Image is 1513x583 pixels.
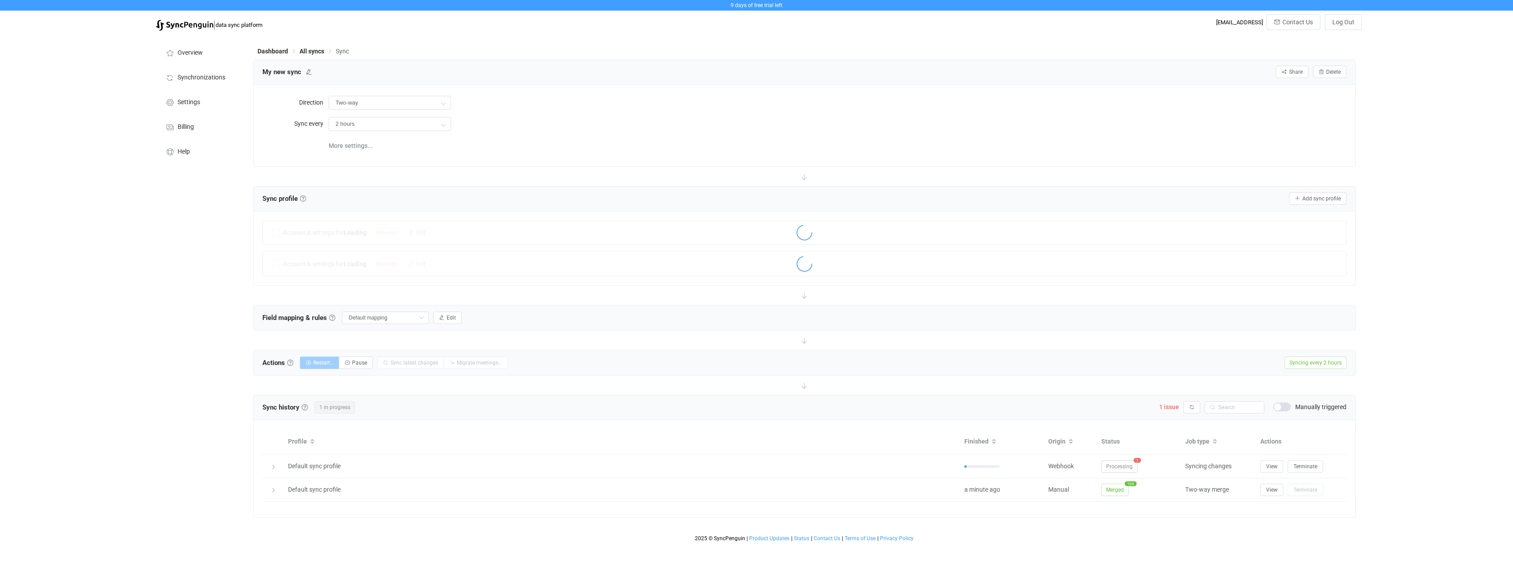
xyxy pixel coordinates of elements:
span: Restart… [313,360,334,366]
div: Manual [1044,485,1097,495]
span: 104 [1125,481,1137,486]
span: | [213,19,216,31]
span: Syncing changes [1185,463,1232,470]
span: 2025 © SyncPenguin [695,535,745,542]
span: 1 in progress [315,401,355,414]
span: View [1266,463,1278,470]
span: Pause [352,360,367,366]
button: Edit [433,312,462,324]
div: Job type [1181,434,1256,449]
span: Delete [1326,69,1341,75]
a: View [1260,486,1283,493]
a: Terms of Use [844,535,876,542]
span: Sync latest changes [391,360,438,366]
span: | [811,535,812,542]
span: Sync profile [262,192,306,205]
img: syncpenguin.svg [156,20,213,31]
span: Privacy Policy [880,535,914,542]
a: View [1260,463,1283,470]
span: Dashboard [258,48,288,55]
span: Terminate [1293,487,1317,493]
span: My new sync [262,65,301,79]
label: Direction [262,94,329,111]
a: Overview [156,40,244,64]
div: Webhook [1044,461,1097,471]
a: Help [156,139,244,163]
span: Two-way merge [1185,486,1229,493]
div: Finished [960,434,1044,449]
span: View [1266,487,1278,493]
span: Field mapping & rules [262,311,335,324]
div: Actions [1256,436,1346,447]
span: Sync [336,48,349,55]
span: Log Out [1332,19,1354,26]
button: Contact Us [1267,14,1320,30]
span: 1 [1134,458,1141,463]
span: Actions [262,356,293,369]
a: Billing [156,114,244,139]
div: Profile [284,434,960,449]
a: |data sync platform [156,19,262,31]
div: Breadcrumb [258,48,349,54]
span: Merged [1101,484,1129,496]
button: View [1260,460,1283,473]
button: Restart… [300,357,339,369]
button: Add sync profile [1289,192,1346,205]
span: Manually triggered [1295,404,1346,410]
button: Terminate [1288,484,1323,496]
span: Help [178,148,190,155]
input: Search [1205,401,1264,414]
span: | [747,535,748,542]
a: Status [793,535,810,542]
span: All syncs [300,48,324,55]
span: Synchronizations [178,74,225,81]
span: Syncing every 2 hours [1285,357,1346,369]
span: Default sync profile [288,486,341,493]
span: Share [1289,69,1303,75]
button: Migrate meetings… [444,357,508,369]
button: Share [1276,66,1308,78]
span: Terms of Use [845,535,876,542]
span: More settings... [329,137,373,154]
button: View [1260,484,1283,496]
span: Product Updates [749,535,789,542]
span: | [791,535,793,542]
span: Default sync profile [288,463,341,470]
div: [EMAIL_ADDRESS] [1216,19,1263,26]
div: Origin [1044,434,1097,449]
span: data sync platform [216,22,262,28]
span: | [877,535,879,542]
a: Product Updates [749,535,790,542]
span: | [842,535,843,542]
label: Sync every [262,115,329,132]
input: Model [329,96,451,110]
a: Contact Us [813,535,841,542]
span: Overview [178,49,203,56]
a: Settings [156,89,244,114]
button: Log Out [1325,14,1362,30]
span: Migrate meetings… [457,360,502,366]
span: Sync history [262,403,300,411]
button: Sync latest changes [377,357,444,369]
span: a minute ago [964,486,1000,493]
span: Terminate [1293,463,1317,470]
button: Delete [1313,66,1346,78]
span: Status [794,535,809,542]
span: 9 days of free trial left [731,2,782,8]
input: Model [329,117,451,131]
span: Edit [447,315,456,321]
span: Add sync profile [1302,196,1341,202]
a: Privacy Policy [880,535,914,542]
input: Select [342,312,429,324]
span: Processing [1101,460,1138,473]
span: 1 issue [1159,403,1179,410]
span: Settings [178,99,200,106]
button: Pause [339,357,373,369]
button: Terminate [1288,460,1323,473]
span: Billing [178,124,194,131]
div: Status [1097,436,1181,447]
span: Contact Us [1282,19,1313,26]
a: Synchronizations [156,64,244,89]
